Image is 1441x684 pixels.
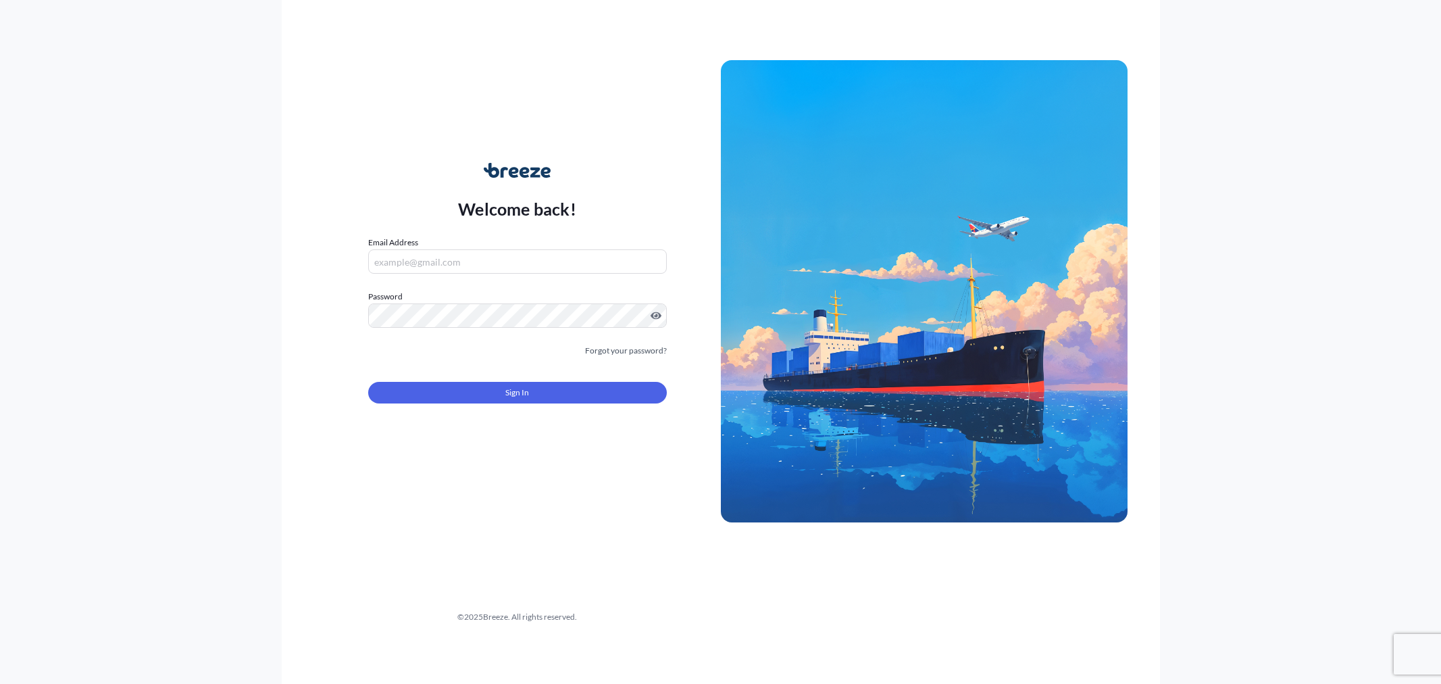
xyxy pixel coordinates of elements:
[368,249,667,274] input: example@gmail.com
[505,386,529,399] span: Sign In
[651,310,661,321] button: Show password
[585,344,667,358] a: Forgot your password?
[721,60,1128,522] img: Ship illustration
[368,290,667,303] label: Password
[368,382,667,404] button: Sign In
[368,236,418,249] label: Email Address
[458,198,576,220] p: Welcome back!
[314,610,721,624] div: © 2025 Breeze. All rights reserved.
